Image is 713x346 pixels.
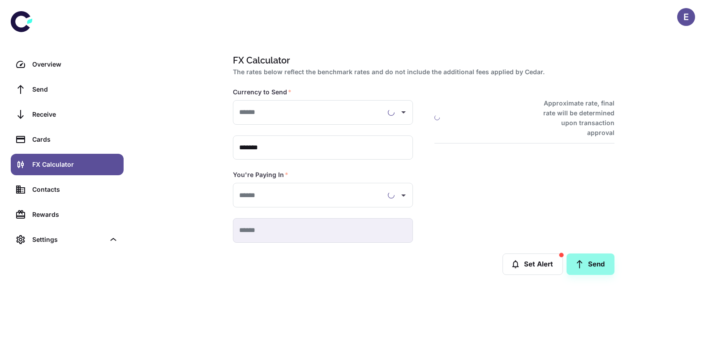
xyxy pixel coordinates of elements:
h6: Approximate rate, final rate will be determined upon transaction approval [533,98,614,138]
a: Rewards [11,204,124,225]
button: E [677,8,695,26]
button: Open [397,106,410,118]
a: Receive [11,104,124,125]
div: Settings [32,235,105,245]
div: Settings [11,229,124,250]
a: Send [567,253,614,275]
button: Set Alert [503,253,563,275]
label: You're Paying In [233,170,288,179]
div: Overview [32,59,118,69]
a: FX Calculator [11,154,124,175]
div: Contacts [32,185,118,194]
a: Overview [11,54,124,75]
button: Open [397,189,410,202]
h1: FX Calculator [233,54,611,67]
a: Send [11,79,124,100]
a: Cards [11,129,124,150]
a: Contacts [11,179,124,200]
div: Send [32,84,118,94]
div: FX Calculator [32,160,118,169]
div: Receive [32,110,118,119]
div: Rewards [32,210,118,219]
label: Currency to Send [233,88,292,97]
div: Cards [32,135,118,144]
